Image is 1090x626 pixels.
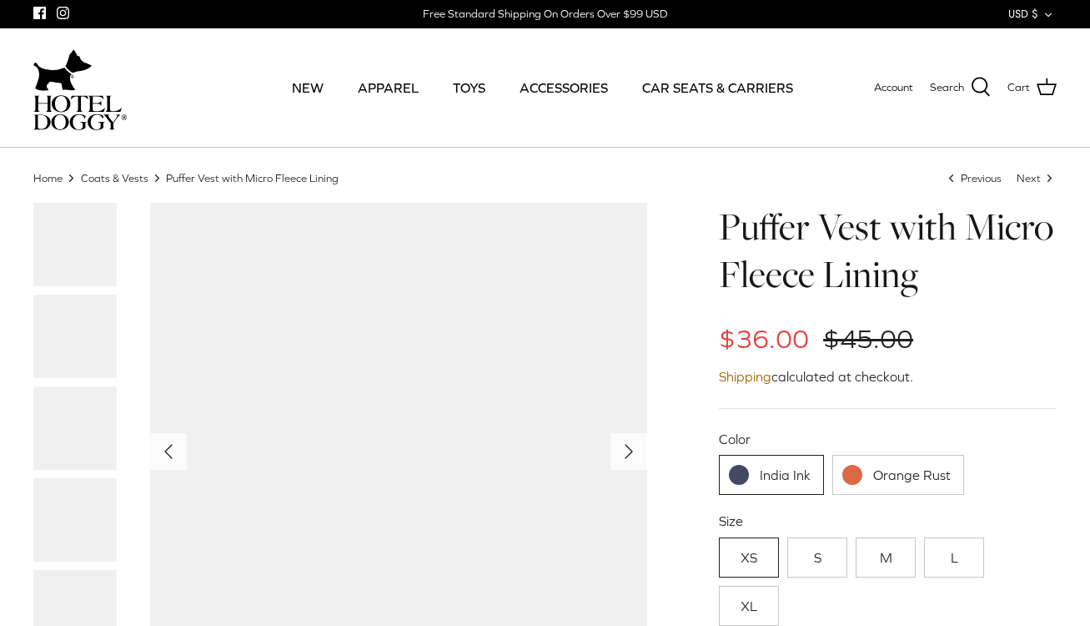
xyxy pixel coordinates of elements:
[719,538,779,578] a: XS
[33,170,1057,186] nav: Breadcrumbs
[33,95,127,130] img: hoteldoggycom
[580,211,639,235] span: 20% off
[930,79,964,97] span: Search
[57,7,69,19] a: Instagram
[438,59,500,116] a: TOYS
[33,45,127,130] a: hoteldoggycom
[505,59,623,116] a: ACCESSORIES
[33,171,63,184] a: Home
[248,59,837,116] div: Primary navigation
[719,586,779,626] a: XL
[961,171,1002,184] span: Previous
[930,77,991,98] a: Search
[627,59,808,116] a: CAR SEATS & CARRIERS
[787,538,847,578] a: S
[423,2,667,27] a: Free Standard Shipping On Orders Over $99 USD
[945,171,1004,184] a: Previous
[719,366,1057,388] div: calculated at checkout.
[719,430,1057,448] label: Color
[719,369,771,384] a: Shipping
[1017,171,1041,184] span: Next
[823,324,913,354] span: $45.00
[1007,79,1030,97] span: Cart
[1017,171,1057,184] a: Next
[856,538,916,578] a: M
[719,203,1057,299] h1: Puffer Vest with Micro Fleece Lining
[924,538,984,578] a: L
[874,79,913,97] a: Account
[874,81,913,93] span: Account
[423,7,667,22] div: Free Standard Shipping On Orders Over $99 USD
[719,324,809,354] span: $36.00
[719,512,1057,530] label: Size
[277,59,339,116] a: NEW
[1007,77,1057,98] a: Cart
[150,433,187,470] button: Previous
[33,45,92,95] img: dog-icon.svg
[166,171,339,184] a: Puffer Vest with Micro Fleece Lining
[610,433,647,470] button: Next
[343,59,434,116] a: APPAREL
[33,7,46,19] a: Facebook
[81,171,148,184] a: Coats & Vests
[832,455,964,495] a: Orange Rust
[719,455,824,495] a: India Ink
